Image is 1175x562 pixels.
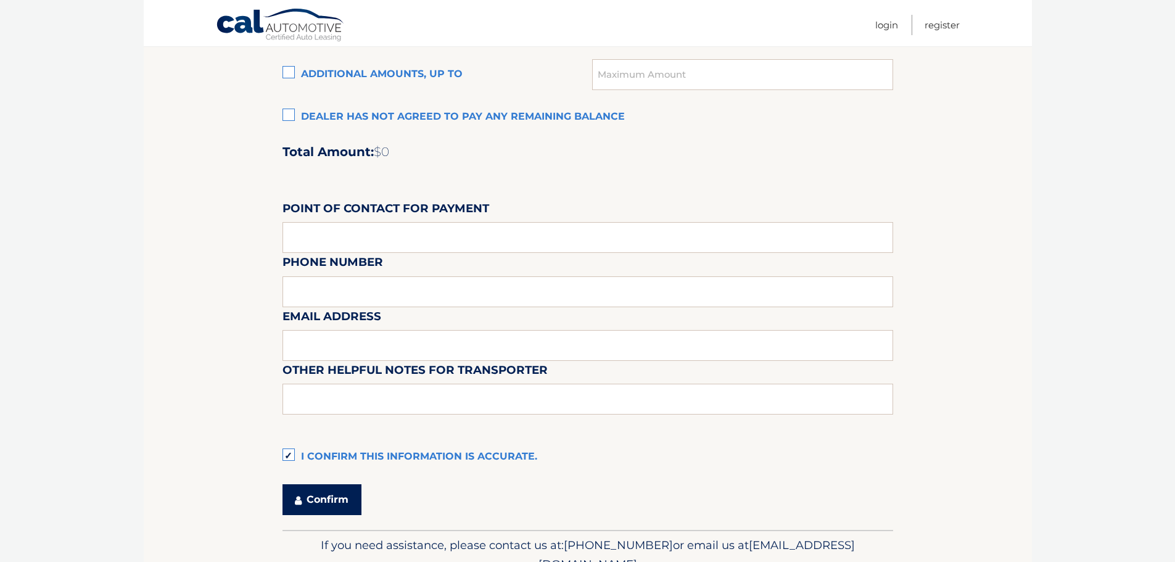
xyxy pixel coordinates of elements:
a: Login [875,15,898,35]
label: Other helpful notes for transporter [282,361,548,384]
h2: Total Amount: [282,144,893,160]
span: [PHONE_NUMBER] [564,538,673,552]
label: Point of Contact for Payment [282,199,489,222]
span: $0 [374,144,389,159]
input: Maximum Amount [592,59,893,90]
a: Cal Automotive [216,8,345,44]
label: Additional amounts, up to [282,62,593,87]
label: I confirm this information is accurate. [282,445,893,469]
label: Dealer has not agreed to pay any remaining balance [282,105,893,130]
button: Confirm [282,484,361,515]
a: Register [925,15,960,35]
label: Email Address [282,307,381,330]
